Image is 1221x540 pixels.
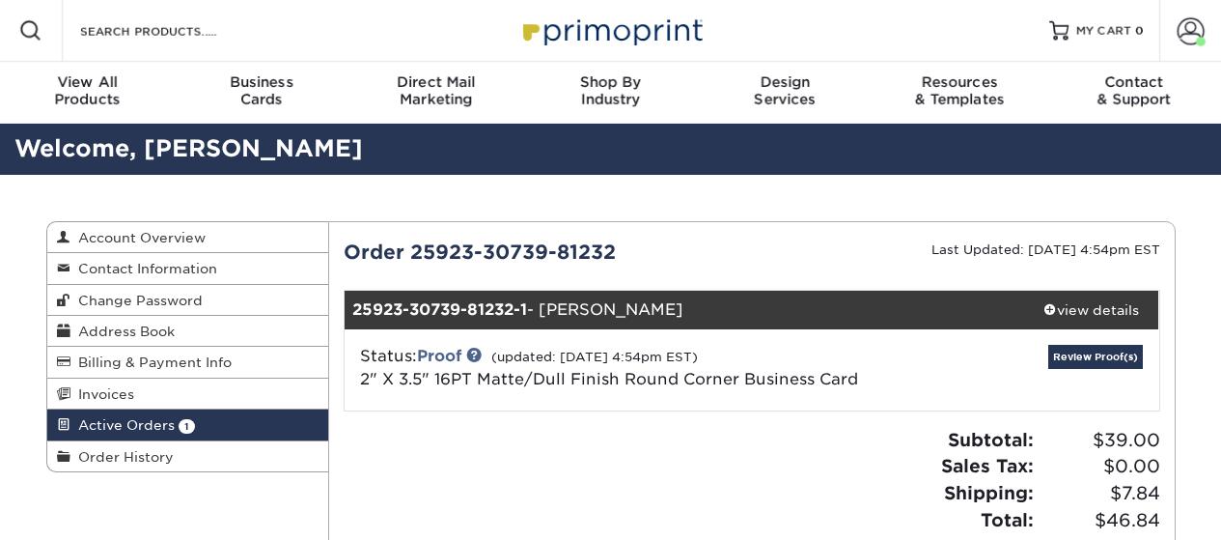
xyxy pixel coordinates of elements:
[352,300,527,319] strong: 25923-30739-81232-1
[523,62,698,124] a: Shop ByIndustry
[348,73,523,91] span: Direct Mail
[70,230,206,245] span: Account Overview
[70,386,134,402] span: Invoices
[698,73,873,108] div: Services
[941,455,1034,476] strong: Sales Tax:
[523,73,698,108] div: Industry
[514,10,708,51] img: Primoprint
[47,441,329,471] a: Order History
[873,62,1047,124] a: Resources& Templates
[345,291,1023,329] div: - [PERSON_NAME]
[417,347,461,365] a: Proof
[70,261,217,276] span: Contact Information
[70,355,232,370] span: Billing & Payment Info
[1076,23,1131,40] span: MY CART
[1046,73,1221,108] div: & Support
[1023,300,1159,320] div: view details
[1040,507,1160,534] span: $46.84
[873,73,1047,91] span: Resources
[47,253,329,284] a: Contact Information
[1040,427,1160,454] span: $39.00
[1040,453,1160,480] span: $0.00
[348,62,523,124] a: Direct MailMarketing
[348,73,523,108] div: Marketing
[175,73,349,108] div: Cards
[70,293,203,308] span: Change Password
[491,350,698,364] small: (updated: [DATE] 4:54pm EST)
[523,73,698,91] span: Shop By
[360,370,858,388] span: 2" X 3.5" 16PT Matte/Dull Finish Round Corner Business Card
[78,19,266,43] input: SEARCH PRODUCTS.....
[1048,345,1143,369] a: Review Proof(s)
[47,347,329,378] a: Billing & Payment Info
[1135,24,1144,38] span: 0
[1046,73,1221,91] span: Contact
[1023,291,1159,329] a: view details
[346,345,887,391] div: Status:
[1040,480,1160,507] span: $7.84
[175,62,349,124] a: BusinessCards
[70,449,174,465] span: Order History
[698,73,873,91] span: Design
[47,285,329,316] a: Change Password
[175,73,349,91] span: Business
[47,410,329,441] a: Active Orders 1
[873,73,1047,108] div: & Templates
[329,238,752,267] div: Order 25923-30739-81232
[981,509,1034,530] strong: Total:
[179,419,195,434] span: 1
[944,482,1034,503] strong: Shipping:
[47,379,329,410] a: Invoices
[931,242,1160,257] small: Last Updated: [DATE] 4:54pm EST
[47,222,329,253] a: Account Overview
[47,316,329,347] a: Address Book
[70,417,175,433] span: Active Orders
[70,324,175,339] span: Address Book
[698,62,873,124] a: DesignServices
[1046,62,1221,124] a: Contact& Support
[948,429,1034,450] strong: Subtotal:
